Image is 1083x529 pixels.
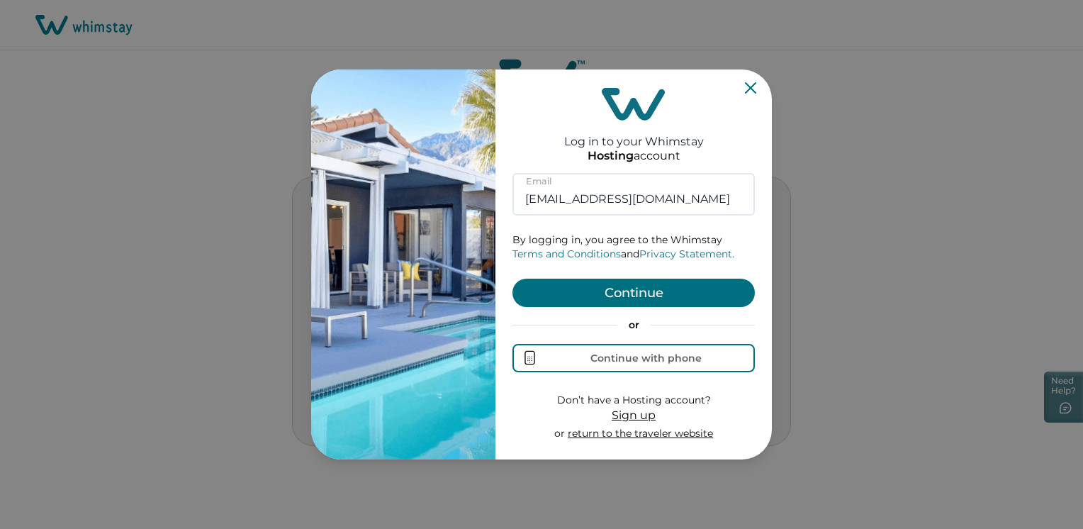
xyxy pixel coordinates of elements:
img: auth-banner [311,69,495,460]
h2: Log in to your Whimstay [564,121,704,148]
p: or [512,318,755,333]
p: account [588,149,680,163]
p: Don’t have a Hosting account? [554,394,713,408]
span: Sign up [612,408,656,422]
p: Hosting [588,149,634,163]
input: Enter your email address [512,173,755,216]
a: return to the traveler website [568,427,713,440]
div: Continue with phone [590,352,702,364]
p: or [554,427,713,441]
button: Close [745,82,756,94]
button: Continue [512,279,755,307]
a: Privacy Statement. [639,247,734,260]
button: Continue with phone [512,344,755,372]
a: Terms and Conditions [512,247,621,260]
p: By logging in, you agree to the Whimstay and [512,233,755,261]
img: login-logo [602,88,666,121]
